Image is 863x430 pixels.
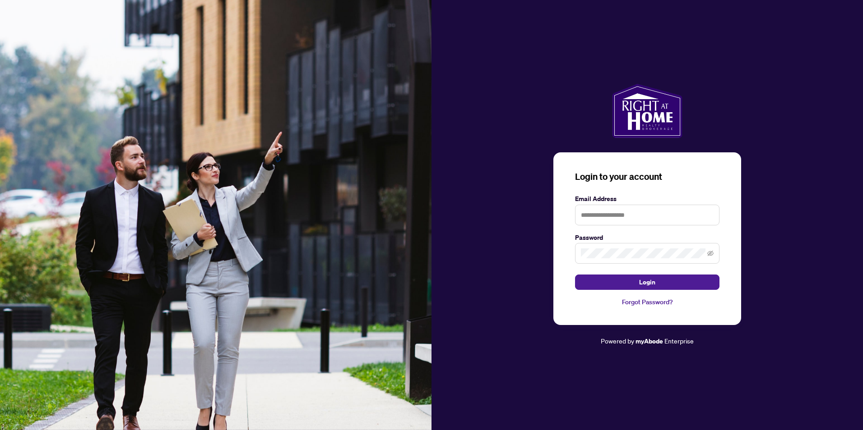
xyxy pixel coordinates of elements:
label: Email Address [575,194,719,204]
span: Powered by [601,337,634,345]
button: Login [575,274,719,290]
h3: Login to your account [575,170,719,183]
a: myAbode [636,336,663,346]
span: Login [639,275,655,289]
a: Forgot Password? [575,297,719,307]
span: eye-invisible [707,250,714,256]
label: Password [575,233,719,242]
img: ma-logo [612,84,682,138]
span: Enterprise [664,337,694,345]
